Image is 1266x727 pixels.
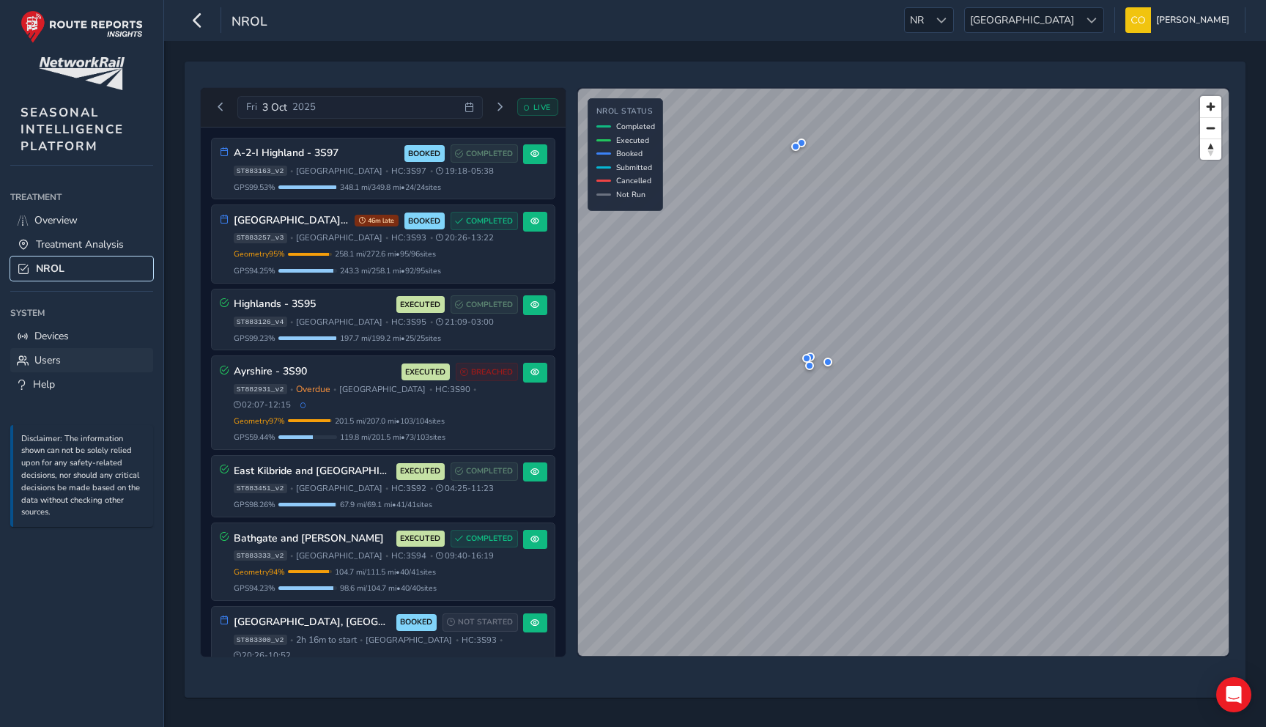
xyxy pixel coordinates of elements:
[296,550,382,561] span: [GEOGRAPHIC_DATA]
[234,616,391,629] h3: [GEOGRAPHIC_DATA], [GEOGRAPHIC_DATA], [GEOGRAPHIC_DATA] 3S93
[366,635,452,646] span: [GEOGRAPHIC_DATA]
[430,234,433,242] span: •
[234,399,292,410] span: 02:07 - 12:15
[234,317,287,327] span: ST883126_v4
[290,318,293,326] span: •
[36,237,124,251] span: Treatment Analysis
[466,148,513,160] span: COMPLETED
[391,317,426,328] span: HC: 3S95
[296,634,357,646] span: 2h 16m to start
[21,433,146,520] p: Disclaimer: The information shown can not be solely relied upon for any safety-related decisions,...
[290,636,293,644] span: •
[234,635,287,645] span: ST883300_v2
[429,385,432,394] span: •
[385,318,388,326] span: •
[458,616,513,628] span: NOT STARTED
[340,182,441,193] span: 348.1 mi / 349.8 mi • 24 / 24 sites
[290,484,293,492] span: •
[296,232,382,243] span: [GEOGRAPHIC_DATA]
[578,89,1229,656] canvas: Map
[466,299,513,311] span: COMPLETED
[616,162,652,173] span: Submitted
[408,148,440,160] span: BOOKED
[430,552,433,560] span: •
[405,366,445,378] span: EXECUTED
[616,135,649,146] span: Executed
[234,215,349,227] h3: [GEOGRAPHIC_DATA], [GEOGRAPHIC_DATA], [GEOGRAPHIC_DATA] 3S93
[456,636,459,644] span: •
[10,208,153,232] a: Overview
[21,10,143,43] img: rr logo
[500,636,503,644] span: •
[234,298,391,311] h3: Highlands - 3S95
[466,465,513,477] span: COMPLETED
[616,175,651,186] span: Cancelled
[1125,7,1151,33] img: diamond-layout
[1200,117,1221,139] button: Zoom out
[1125,7,1234,33] button: [PERSON_NAME]
[340,499,432,510] span: 67.9 mi / 69.1 mi • 41 / 41 sites
[400,299,440,311] span: EXECUTED
[296,317,382,328] span: [GEOGRAPHIC_DATA]
[1156,7,1229,33] span: [PERSON_NAME]
[462,635,497,646] span: HC: 3S93
[965,8,1079,32] span: [GEOGRAPHIC_DATA]
[430,318,433,326] span: •
[10,324,153,348] a: Devices
[391,166,426,177] span: HC: 3S97
[234,248,285,259] span: Geometry 95 %
[400,616,432,628] span: BOOKED
[335,567,436,577] span: 104.7 mi / 111.5 mi • 40 / 41 sites
[234,499,275,510] span: GPS 98.26 %
[335,248,436,259] span: 258.1 mi / 272.6 mi • 95 / 96 sites
[234,432,275,443] span: GPS 59.44 %
[246,100,257,114] span: Fri
[391,550,426,561] span: HC: 3S94
[436,166,494,177] span: 19:18 - 05:38
[1216,677,1251,712] div: Open Intercom Messenger
[471,366,513,378] span: BREACHED
[333,385,336,394] span: •
[234,465,391,478] h3: East Kilbride and [GEOGRAPHIC_DATA]
[596,107,655,117] h4: NROL Status
[436,317,494,328] span: 21:09 - 03:00
[339,384,426,395] span: [GEOGRAPHIC_DATA]
[360,636,363,644] span: •
[234,166,287,176] span: ST883163_v2
[10,372,153,396] a: Help
[234,583,275,594] span: GPS 94.23 %
[234,650,292,661] span: 20:26 - 10:52
[290,552,293,560] span: •
[234,147,399,160] h3: A-2-I Highland - 3S97
[234,567,285,577] span: Geometry 94 %
[905,8,929,32] span: NR
[1200,96,1221,117] button: Zoom in
[34,353,61,367] span: Users
[436,550,494,561] span: 09:40 - 16:19
[10,302,153,324] div: System
[234,416,285,427] span: Geometry 97 %
[340,333,441,344] span: 197.7 mi / 199.2 mi • 25 / 25 sites
[436,483,494,494] span: 04:25 - 11:23
[296,166,382,177] span: [GEOGRAPHIC_DATA]
[10,348,153,372] a: Users
[234,533,391,545] h3: Bathgate and [PERSON_NAME]
[234,484,287,494] span: ST883451_v2
[340,432,445,443] span: 119.8 mi / 201.5 mi • 73 / 103 sites
[466,215,513,227] span: COMPLETED
[34,329,69,343] span: Devices
[234,333,275,344] span: GPS 99.23 %
[391,483,426,494] span: HC: 3S92
[408,215,440,227] span: BOOKED
[435,384,470,395] span: HC: 3S90
[234,182,275,193] span: GPS 99.53 %
[39,57,125,90] img: customer logo
[209,98,233,117] button: Previous day
[473,385,476,394] span: •
[355,215,399,226] span: 46m late
[290,385,293,394] span: •
[290,234,293,242] span: •
[21,104,124,155] span: SEASONAL INTELLIGENCE PLATFORM
[232,12,267,33] span: NROL
[292,100,316,114] span: 2025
